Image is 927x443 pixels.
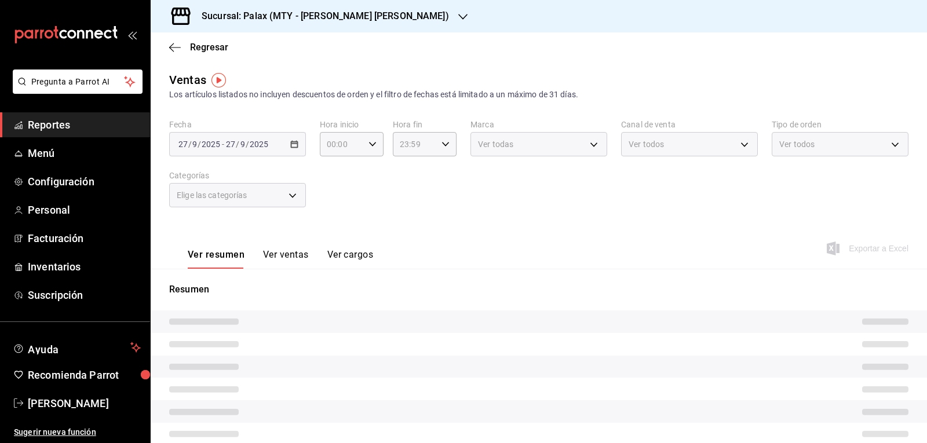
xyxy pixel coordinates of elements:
[28,367,141,383] span: Recomienda Parrot
[192,9,449,23] h3: Sucursal: Palax (MTY - [PERSON_NAME] [PERSON_NAME])
[629,138,664,150] span: Ver todos
[188,249,244,269] button: Ver resumen
[327,249,374,269] button: Ver cargos
[188,249,373,269] div: navigation tabs
[192,140,198,149] input: --
[222,140,224,149] span: -
[28,259,141,274] span: Inventarios
[211,73,226,87] img: Tooltip marker
[28,230,141,246] span: Facturación
[28,396,141,411] span: [PERSON_NAME]
[178,140,188,149] input: --
[198,140,201,149] span: /
[320,120,384,129] label: Hora inicio
[621,120,758,129] label: Canal de venta
[772,120,908,129] label: Tipo de orden
[177,189,247,201] span: Elige las categorías
[169,89,908,101] div: Los artículos listados no incluyen descuentos de orden y el filtro de fechas está limitado a un m...
[31,76,125,88] span: Pregunta a Parrot AI
[393,120,457,129] label: Hora fin
[236,140,239,149] span: /
[779,138,815,150] span: Ver todos
[127,30,137,39] button: open_drawer_menu
[249,140,269,149] input: ----
[169,71,206,89] div: Ventas
[225,140,236,149] input: --
[169,171,306,180] label: Categorías
[263,249,309,269] button: Ver ventas
[169,42,228,53] button: Regresar
[246,140,249,149] span: /
[240,140,246,149] input: --
[470,120,607,129] label: Marca
[28,202,141,218] span: Personal
[190,42,228,53] span: Regresar
[28,174,141,189] span: Configuración
[8,84,143,96] a: Pregunta a Parrot AI
[28,287,141,303] span: Suscripción
[188,140,192,149] span: /
[169,120,306,129] label: Fecha
[169,283,908,296] p: Resumen
[13,69,143,94] button: Pregunta a Parrot AI
[201,140,221,149] input: ----
[478,138,513,150] span: Ver todas
[28,341,126,354] span: Ayuda
[28,145,141,161] span: Menú
[14,426,141,438] span: Sugerir nueva función
[28,117,141,133] span: Reportes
